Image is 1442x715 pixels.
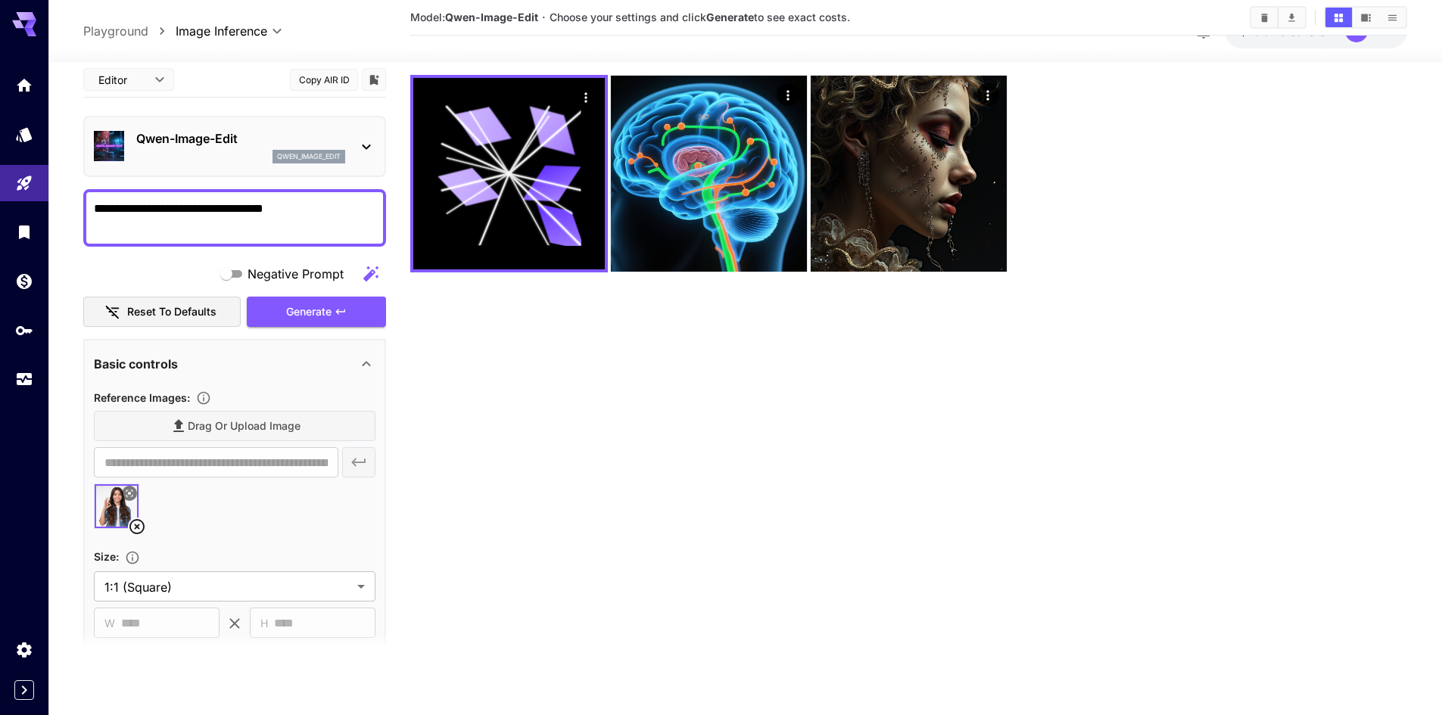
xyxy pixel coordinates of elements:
[15,222,33,241] div: Library
[1240,25,1280,38] span: $25.52
[15,174,33,193] div: Playground
[1353,8,1379,27] button: Show images in video view
[15,76,33,95] div: Home
[15,272,33,291] div: Wallet
[83,22,148,40] a: Playground
[94,123,375,169] div: Qwen-Image-Editqwen_image_edit
[1250,6,1307,29] div: Clear ImagesDownload All
[811,76,1007,272] img: 2Q==
[136,129,345,148] p: Qwen-Image-Edit
[83,296,241,327] button: Reset to defaults
[290,68,358,90] button: Copy AIR ID
[611,76,807,272] img: Z
[248,265,344,283] span: Negative Prompt
[550,11,850,23] span: Choose your settings and click to see exact costs.
[260,614,268,632] span: H
[1324,6,1407,29] div: Show images in grid viewShow images in video viewShow images in list view
[94,345,375,381] div: Basic controls
[98,72,145,88] span: Editor
[104,614,115,632] span: W
[15,321,33,340] div: API Keys
[94,550,119,563] span: Size :
[104,578,351,596] span: 1:1 (Square)
[1325,8,1352,27] button: Show images in grid view
[976,83,999,106] div: Actions
[277,151,341,162] p: qwen_image_edit
[410,11,538,23] span: Model:
[445,11,538,23] b: Qwen-Image-Edit
[1251,8,1278,27] button: Clear Images
[777,83,799,106] div: Actions
[119,550,146,565] button: Adjust the dimensions of the generated image by specifying its width and height in pixels, or sel...
[176,22,267,40] span: Image Inference
[575,85,597,108] div: Actions
[15,370,33,389] div: Usage
[15,640,33,659] div: Settings
[190,390,217,406] button: Upload a reference image to guide the result. This is needed for Image-to-Image or Inpainting. Su...
[1379,8,1406,27] button: Show images in list view
[286,302,332,321] span: Generate
[367,70,381,89] button: Add to library
[1280,25,1333,38] span: credits left
[94,390,190,403] span: Reference Images :
[15,125,33,144] div: Models
[542,8,546,26] p: ·
[247,296,386,327] button: Generate
[706,11,754,23] b: Generate
[94,354,178,372] p: Basic controls
[83,22,176,40] nav: breadcrumb
[1278,8,1305,27] button: Download All
[14,680,34,700] button: Expand sidebar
